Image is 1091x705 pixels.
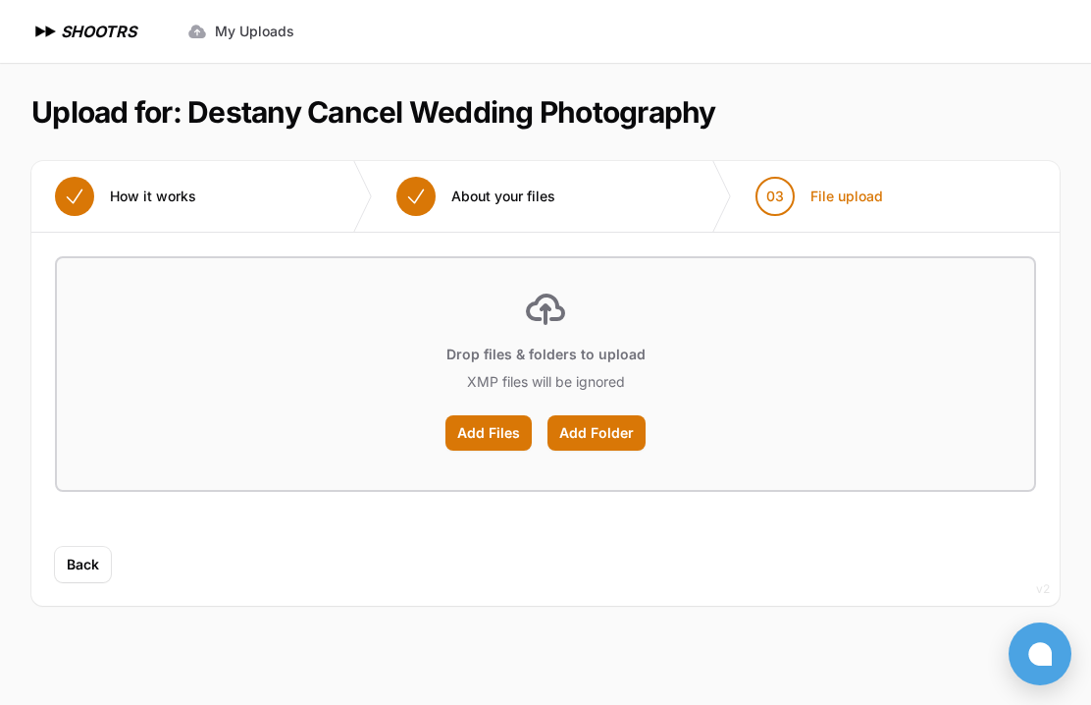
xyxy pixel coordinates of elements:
span: File upload [810,187,883,206]
button: Back [55,547,111,582]
button: Open chat window [1009,623,1071,685]
span: About your files [451,187,555,206]
a: SHOOTRS SHOOTRS [31,20,136,43]
div: v2 [1036,577,1050,601]
span: My Uploads [215,22,294,41]
span: How it works [110,187,196,206]
a: My Uploads [176,14,306,49]
p: XMP files will be ignored [467,372,625,392]
button: 03 File upload [732,161,907,232]
button: About your files [373,161,579,232]
span: Back [67,555,99,574]
h1: Upload for: Destany Cancel Wedding Photography [31,94,716,130]
h1: SHOOTRS [61,20,136,43]
label: Add Folder [547,415,646,451]
label: Add Files [445,415,532,451]
button: How it works [31,161,220,232]
img: SHOOTRS [31,20,61,43]
p: Drop files & folders to upload [446,345,646,364]
span: 03 [766,187,784,206]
